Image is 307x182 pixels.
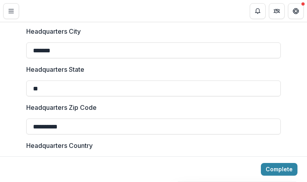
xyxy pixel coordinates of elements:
[288,3,304,19] button: Get Help
[26,141,93,150] p: Headquarters Country
[26,65,84,74] p: Headquarters State
[3,3,19,19] button: Toggle Menu
[250,3,266,19] button: Notifications
[269,3,285,19] button: Partners
[26,27,81,36] p: Headquarters City
[26,103,97,112] p: Headquarters Zip Code
[261,163,297,176] button: Complete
